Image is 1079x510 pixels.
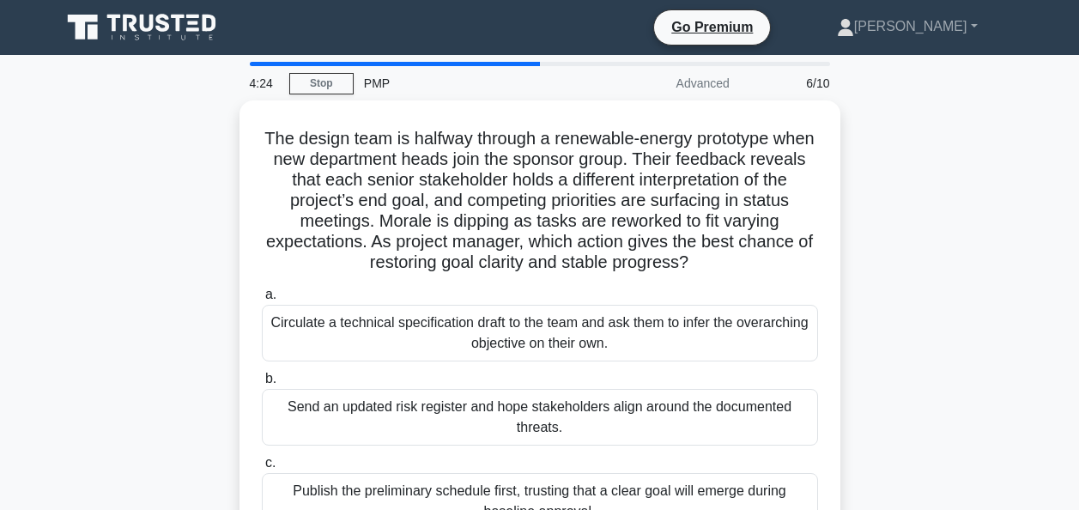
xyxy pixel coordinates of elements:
[265,455,276,470] span: c.
[796,9,1019,44] a: [PERSON_NAME]
[354,66,590,100] div: PMP
[265,287,276,301] span: a.
[262,305,818,361] div: Circulate a technical specification draft to the team and ask them to infer the overarching objec...
[260,128,820,274] h5: The design team is halfway through a renewable-energy prototype when new department heads join th...
[262,389,818,446] div: Send an updated risk register and hope stakeholders align around the documented threats.
[239,66,289,100] div: 4:24
[590,66,740,100] div: Advanced
[265,371,276,386] span: b.
[661,16,763,38] a: Go Premium
[289,73,354,94] a: Stop
[740,66,840,100] div: 6/10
